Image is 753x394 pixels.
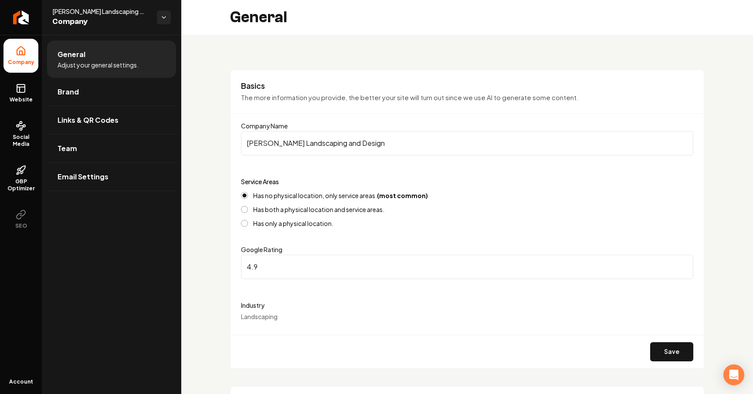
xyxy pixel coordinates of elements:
a: Social Media [3,114,38,155]
h3: Basics [241,81,693,91]
button: SEO [3,202,38,236]
label: Google Rating [241,246,282,253]
a: Website [3,76,38,110]
label: Has no physical location, only service areas. [253,192,428,199]
label: Service Areas [241,178,279,185]
input: Company Name [241,131,693,155]
a: Links & QR Codes [47,106,176,134]
span: Landscaping [241,313,278,320]
label: Company Name [241,122,288,130]
label: Has only a physical location. [253,220,333,226]
span: Adjust your general settings. [58,61,139,69]
span: Brand [58,87,79,97]
a: Email Settings [47,163,176,191]
div: Open Intercom Messenger [723,364,744,385]
label: Industry [241,300,693,310]
span: SEO [12,222,31,229]
span: Account [9,378,33,385]
input: Google Rating [241,255,693,279]
img: Rebolt Logo [13,10,29,24]
span: Website [6,96,36,103]
span: [PERSON_NAME] Landscaping and Design [52,7,150,16]
span: General [58,49,85,60]
span: Team [58,143,77,154]
span: Company [4,59,38,66]
span: Company [52,16,150,28]
a: GBP Optimizer [3,158,38,199]
span: Social Media [3,134,38,148]
strong: (most common) [377,192,428,199]
p: The more information you provide, the better your site will turn out since we use AI to generate ... [241,93,693,103]
span: Email Settings [58,172,109,182]
h2: General [230,9,287,26]
span: GBP Optimizer [3,178,38,192]
a: Brand [47,78,176,106]
span: Links & QR Codes [58,115,119,125]
label: Has both a physical location and service areas. [253,206,384,212]
button: Save [650,342,693,361]
a: Team [47,135,176,162]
